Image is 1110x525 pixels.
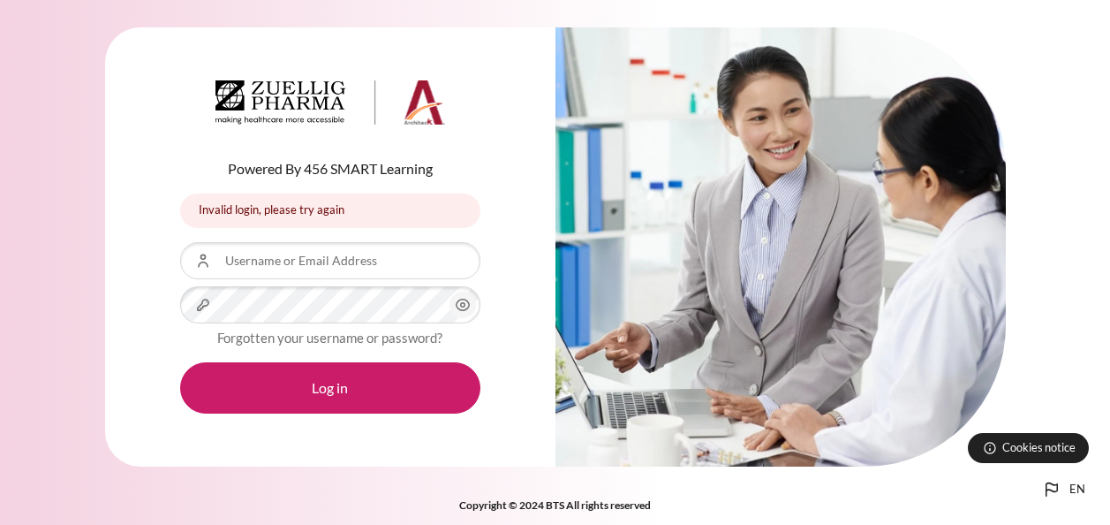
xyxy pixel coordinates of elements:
[1069,481,1085,498] span: en
[180,242,480,279] input: Username or Email Address
[1034,472,1092,507] button: Languages
[459,498,651,512] strong: Copyright © 2024 BTS All rights reserved
[968,433,1089,463] button: Cookies notice
[215,80,445,132] a: Architeck
[217,330,442,346] a: Forgotten your username or password?
[180,158,480,179] p: Powered By 456 SMART Learning
[180,362,480,414] button: Log in
[180,194,480,228] div: Invalid login, please try again
[215,80,445,125] img: Architeck
[1002,439,1076,456] span: Cookies notice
